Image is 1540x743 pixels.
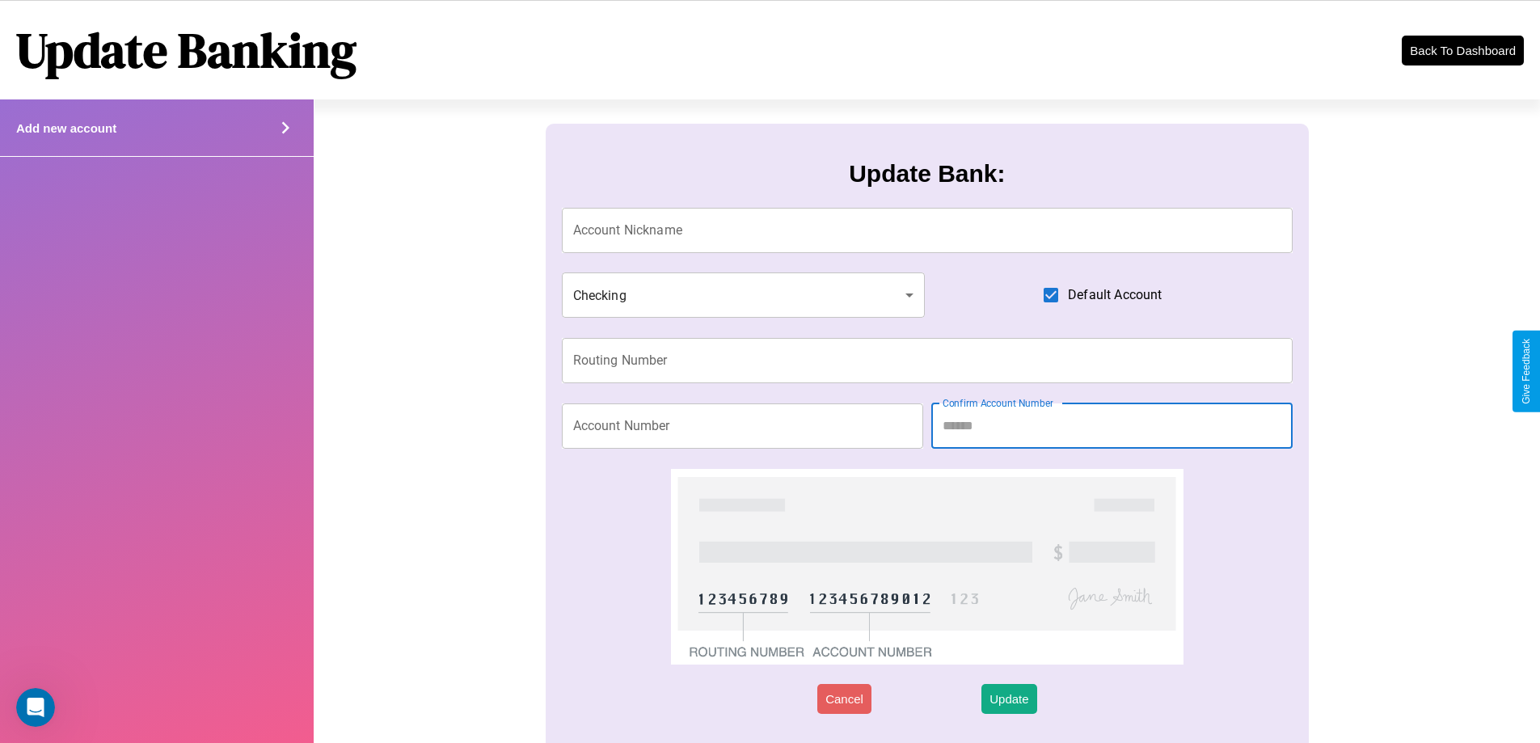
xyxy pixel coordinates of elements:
[1068,285,1162,305] span: Default Account
[817,684,871,714] button: Cancel
[981,684,1036,714] button: Update
[16,121,116,135] h4: Add new account
[16,688,55,727] iframe: Intercom live chat
[943,396,1053,410] label: Confirm Account Number
[1521,339,1532,404] div: Give Feedback
[671,469,1183,665] img: check
[562,272,926,318] div: Checking
[1402,36,1524,65] button: Back To Dashboard
[849,160,1005,188] h3: Update Bank:
[16,17,357,83] h1: Update Banking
